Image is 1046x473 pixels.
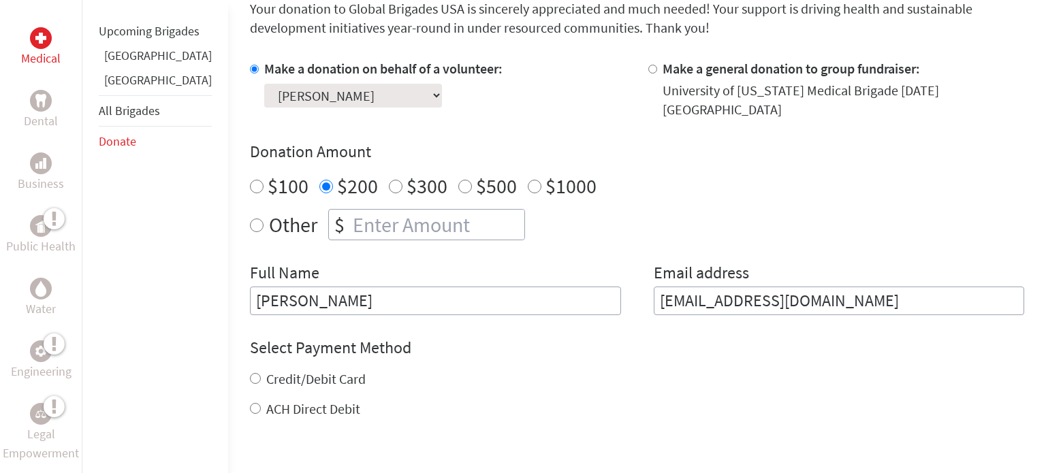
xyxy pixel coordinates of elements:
[30,403,52,425] div: Legal Empowerment
[99,16,212,46] li: Upcoming Brigades
[350,210,524,240] input: Enter Amount
[18,174,64,193] p: Business
[266,370,366,387] label: Credit/Debit Card
[654,262,749,287] label: Email address
[30,278,52,299] div: Water
[30,152,52,174] div: Business
[35,280,46,296] img: Water
[250,287,621,315] input: Enter Full Name
[24,112,58,131] p: Dental
[21,27,61,68] a: MedicalMedical
[663,81,1025,119] div: University of [US_STATE] Medical Brigade [DATE] [GEOGRAPHIC_DATA]
[99,95,212,127] li: All Brigades
[35,158,46,169] img: Business
[545,173,597,199] label: $1000
[99,127,212,157] li: Donate
[6,215,76,256] a: Public HealthPublic Health
[99,23,200,39] a: Upcoming Brigades
[104,48,212,63] a: [GEOGRAPHIC_DATA]
[407,173,447,199] label: $300
[35,94,46,107] img: Dental
[329,210,350,240] div: $
[104,72,212,88] a: [GEOGRAPHIC_DATA]
[21,49,61,68] p: Medical
[269,209,317,240] label: Other
[11,362,72,381] p: Engineering
[250,262,319,287] label: Full Name
[30,90,52,112] div: Dental
[264,60,503,77] label: Make a donation on behalf of a volunteer:
[30,215,52,237] div: Public Health
[26,278,56,319] a: WaterWater
[6,237,76,256] p: Public Health
[266,400,360,417] label: ACH Direct Debit
[35,346,46,357] img: Engineering
[99,46,212,71] li: Ghana
[30,27,52,49] div: Medical
[99,103,160,118] a: All Brigades
[268,173,308,199] label: $100
[99,71,212,95] li: Guatemala
[3,425,79,463] p: Legal Empowerment
[3,403,79,463] a: Legal EmpowermentLegal Empowerment
[654,287,1025,315] input: Your Email
[24,90,58,131] a: DentalDental
[476,173,517,199] label: $500
[26,299,56,319] p: Water
[35,219,46,233] img: Public Health
[337,173,378,199] label: $200
[11,340,72,381] a: EngineeringEngineering
[35,410,46,418] img: Legal Empowerment
[18,152,64,193] a: BusinessBusiness
[99,133,136,149] a: Donate
[30,340,52,362] div: Engineering
[250,337,1024,359] h4: Select Payment Method
[35,33,46,44] img: Medical
[250,141,1024,163] h4: Donation Amount
[663,60,920,77] label: Make a general donation to group fundraiser:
